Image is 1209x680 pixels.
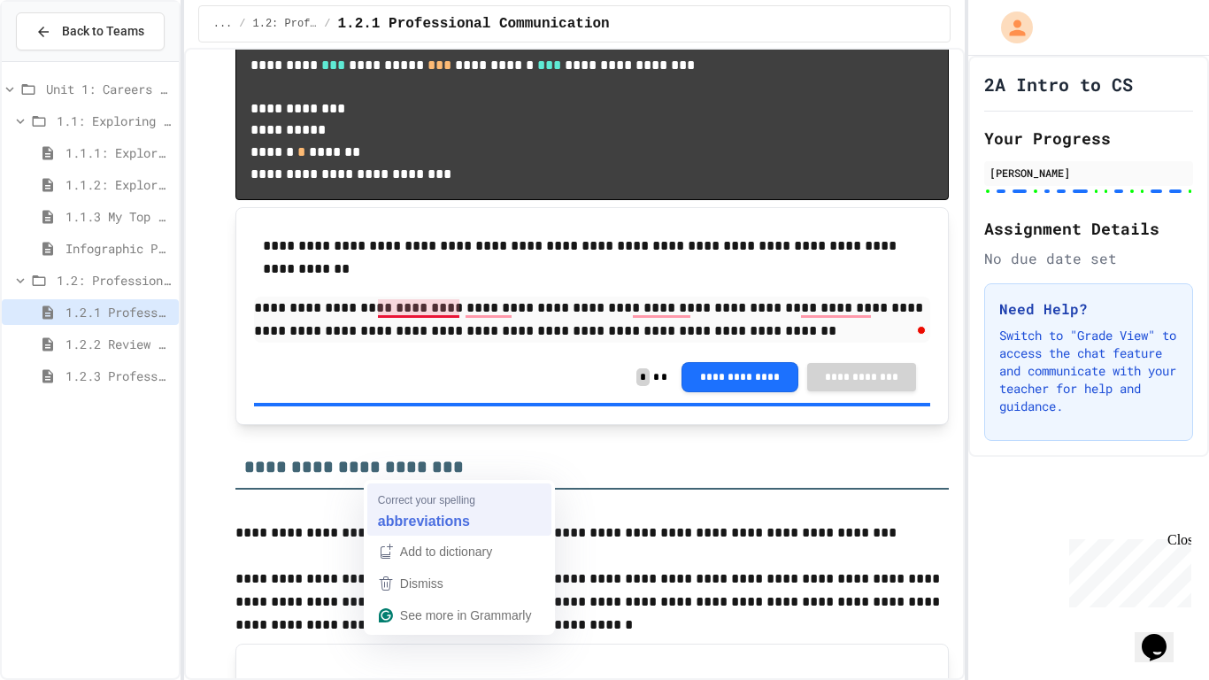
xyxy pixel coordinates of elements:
div: Chat with us now!Close [7,7,122,112]
span: Infographic Project: Your favorite CS [65,239,172,258]
iframe: chat widget [1135,609,1191,662]
h2: Your Progress [984,126,1193,151]
p: Switch to "Grade View" to access the chat feature and communicate with your teacher for help and ... [999,327,1178,415]
span: 1.2: Professional Communication [57,271,172,290]
span: 1.2.2 Review - Professional Communication [65,335,172,353]
span: 1.2.3 Professional Communication Challenge [65,367,172,385]
span: 1.1: Exploring CS Careers [57,112,172,130]
span: 1.2.1 Professional Communication [65,303,172,321]
iframe: chat widget [1062,532,1191,607]
span: Back to Teams [62,22,144,41]
div: To enrich screen reader interactions, please activate Accessibility in Grammarly extension settings [254,297,931,343]
h2: Assignment Details [984,216,1193,241]
h1: 2A Intro to CS [984,72,1133,97]
span: 1.2.1 Professional Communication [337,13,609,35]
button: Back to Teams [16,12,165,50]
div: No due date set [984,248,1193,269]
span: 1.1.3 My Top 3 CS Careers! [65,207,172,226]
span: / [324,17,330,31]
span: Unit 1: Careers & Professionalism [46,80,172,98]
span: 1.2: Professional Communication [253,17,318,31]
span: / [239,17,245,31]
div: [PERSON_NAME] [990,165,1188,181]
div: My Account [982,7,1037,48]
span: 1.1.1: Exploring CS Careers [65,143,172,162]
h3: Need Help? [999,298,1178,320]
span: ... [213,17,233,31]
span: 1.1.2: Exploring CS Careers - Review [65,175,172,194]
